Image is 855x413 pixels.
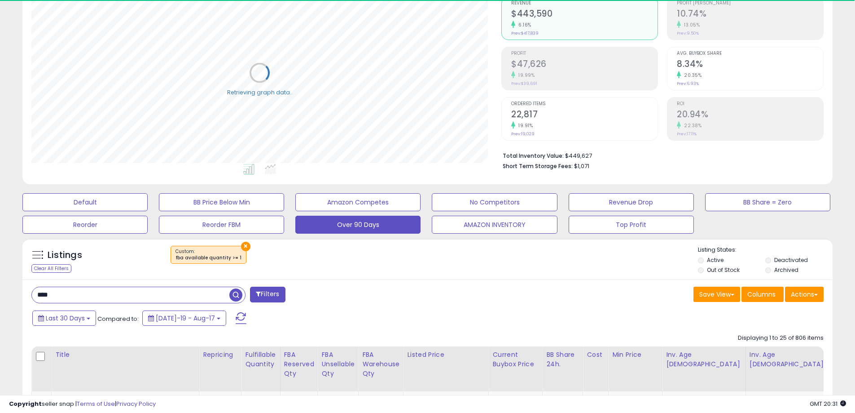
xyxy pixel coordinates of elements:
[284,350,314,378] div: FBA Reserved Qty
[677,9,823,21] h2: 10.74%
[677,109,823,121] h2: 20.94%
[175,255,241,261] div: fba available quantity >= 1
[587,350,605,360] div: Cost
[492,350,539,369] div: Current Buybox Price
[511,31,539,36] small: Prev: $417,839
[432,193,557,211] button: No Competitors
[503,152,564,160] b: Total Inventory Value:
[503,150,817,160] li: $449,627
[159,193,284,211] button: BB Price Below Min
[511,109,658,121] h2: 22,817
[569,216,694,234] button: Top Profit
[681,22,700,28] small: 13.05%
[407,350,485,360] div: Listed Price
[142,311,226,326] button: [DATE]-19 - Aug-17
[77,400,115,408] a: Terms of Use
[511,131,535,137] small: Prev: 19,029
[681,122,702,129] small: 22.38%
[677,1,823,6] span: Profit [PERSON_NAME]
[9,400,156,409] div: seller snap | |
[203,350,237,360] div: Repricing
[159,216,284,234] button: Reorder FBM
[321,350,355,378] div: FBA Unsellable Qty
[31,264,71,273] div: Clear All Filters
[677,59,823,71] h2: 8.34%
[32,311,96,326] button: Last 30 Days
[515,72,535,79] small: 19.99%
[295,193,421,211] button: Amazon Competes
[46,314,85,323] span: Last 30 Days
[681,72,702,79] small: 20.35%
[362,350,399,378] div: FBA Warehouse Qty
[511,59,658,71] h2: $47,626
[9,400,42,408] strong: Copyright
[432,216,557,234] button: AMAZON INVENTORY
[738,334,824,342] div: Displaying 1 to 25 of 806 items
[250,287,285,302] button: Filters
[156,314,215,323] span: [DATE]-19 - Aug-17
[97,315,139,323] span: Compared to:
[515,122,533,129] small: 19.91%
[503,162,573,170] b: Short Term Storage Fees:
[546,350,579,369] div: BB Share 24h.
[116,400,156,408] a: Privacy Policy
[707,266,740,274] label: Out of Stock
[705,193,830,211] button: BB Share = Zero
[677,31,699,36] small: Prev: 9.50%
[511,1,658,6] span: Revenue
[612,350,658,360] div: Min Price
[774,266,798,274] label: Archived
[810,400,846,408] span: 2025-09-17 20:31 GMT
[707,256,723,264] label: Active
[22,216,148,234] button: Reorder
[511,102,658,107] span: Ordered Items
[511,9,658,21] h2: $443,590
[511,51,658,56] span: Profit
[511,81,537,86] small: Prev: $39,691
[574,162,589,170] span: $1,071
[22,193,148,211] button: Default
[750,350,839,369] div: Inv. Age [DEMOGRAPHIC_DATA]-180
[698,246,833,254] p: Listing States:
[774,256,808,264] label: Deactivated
[693,287,740,302] button: Save View
[295,216,421,234] button: Over 90 Days
[677,131,697,137] small: Prev: 17.11%
[515,22,531,28] small: 6.16%
[747,290,776,299] span: Columns
[677,102,823,107] span: ROI
[55,350,195,360] div: Title
[741,287,784,302] button: Columns
[677,51,823,56] span: Avg. Buybox Share
[227,88,293,96] div: Retrieving graph data..
[175,248,241,262] span: Custom:
[666,350,742,369] div: Inv. Age [DEMOGRAPHIC_DATA]
[245,350,276,369] div: Fulfillable Quantity
[241,242,250,251] button: ×
[677,81,699,86] small: Prev: 6.93%
[569,193,694,211] button: Revenue Drop
[48,249,82,262] h5: Listings
[785,287,824,302] button: Actions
